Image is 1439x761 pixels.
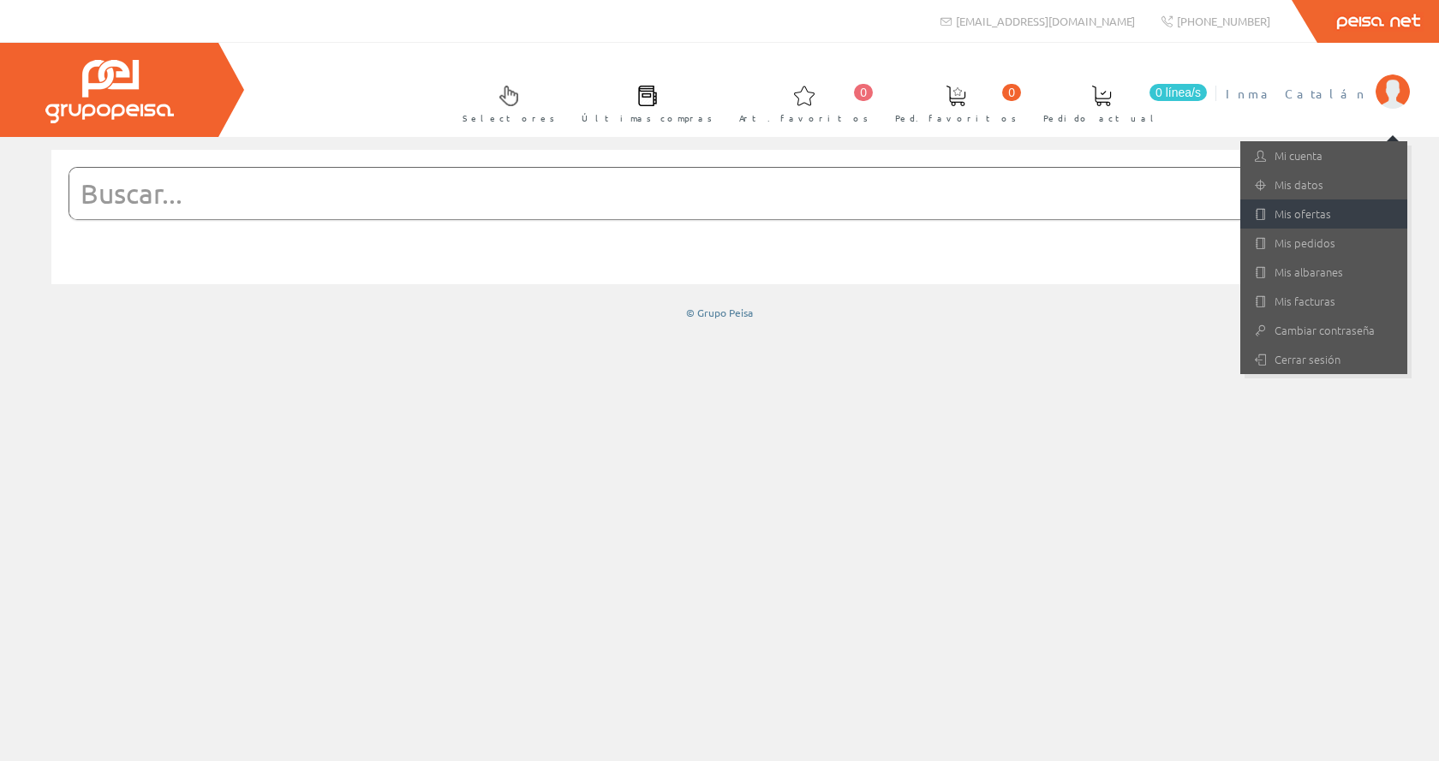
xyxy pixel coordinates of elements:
[1240,287,1407,316] a: Mis facturas
[1149,84,1207,101] span: 0 línea/s
[1226,71,1410,87] a: Inma Catalán
[1002,84,1021,101] span: 0
[1240,170,1407,199] a: Mis datos
[1177,14,1270,28] span: [PHONE_NUMBER]
[582,110,713,127] span: Últimas compras
[1240,199,1407,229] a: Mis ofertas
[45,60,174,123] img: Grupo Peisa
[445,71,564,134] a: Selectores
[1240,258,1407,287] a: Mis albaranes
[1240,316,1407,345] a: Cambiar contraseña
[1226,85,1367,102] span: Inma Catalán
[1240,345,1407,374] a: Cerrar sesión
[854,84,873,101] span: 0
[51,306,1388,320] div: © Grupo Peisa
[463,110,555,127] span: Selectores
[895,110,1017,127] span: Ped. favoritos
[739,110,869,127] span: Art. favoritos
[1043,110,1160,127] span: Pedido actual
[1240,229,1407,258] a: Mis pedidos
[69,168,1328,219] input: Buscar...
[956,14,1135,28] span: [EMAIL_ADDRESS][DOMAIN_NAME]
[1240,141,1407,170] a: Mi cuenta
[564,71,721,134] a: Últimas compras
